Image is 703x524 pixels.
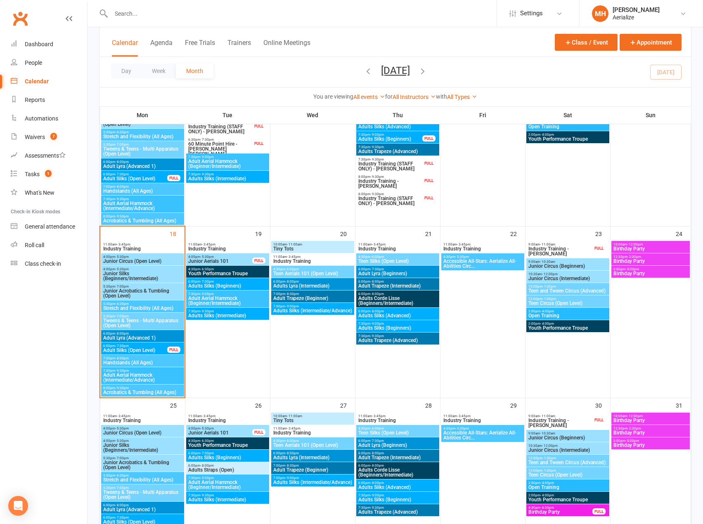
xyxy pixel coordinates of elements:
span: Teen Silks (Open Level) [358,430,438,435]
div: FULL [422,135,436,142]
span: 7:30pm [358,158,423,161]
span: Industry Training [103,418,182,423]
a: Roll call [11,236,87,255]
span: - 8:00pm [115,356,129,360]
span: - 3:45pm [117,243,130,246]
span: - 9:00pm [285,304,299,308]
span: - 3:45pm [287,427,301,430]
span: 7:30pm [358,133,423,137]
span: 4:00pm [103,267,182,271]
a: What's New [11,184,87,202]
div: MH [592,5,608,22]
span: - 9:30pm [200,172,214,176]
th: Sun [610,106,691,124]
span: Adult Trapeze (Intermediate) [358,283,438,288]
span: Adults Silks (Advanced) [358,124,438,129]
span: - 12:00pm [627,414,643,418]
span: - 8:00pm [370,309,384,313]
span: Junior Acrobatics & Tumbling (Open Level) [103,288,182,298]
span: 3:00pm [613,267,689,271]
span: 7:30pm [358,322,438,326]
span: 11:00am [358,414,438,418]
span: 6:00pm [273,280,353,283]
span: 10:00am [613,414,689,418]
span: - 9:30pm [200,309,214,313]
span: - 2:30pm [627,255,641,259]
span: 9:00am [528,260,608,264]
span: Junior Circus (Beginners) [528,264,608,269]
span: Birthday Party [613,271,689,276]
span: 6:00pm [103,344,168,348]
span: Junior Aerials 101 [188,430,253,435]
span: 6:00pm [358,309,438,313]
span: Industry Training [358,418,438,423]
div: FULL [422,195,436,201]
a: Assessments [11,146,87,165]
strong: for [385,93,393,100]
span: 60 Minute Point Hire - [PERSON_NAME] [PERSON_NAME] [188,142,253,156]
span: Stretch and Flexibility (All Ages) [103,306,182,311]
a: General attendance kiosk mode [11,217,87,236]
div: Automations [25,115,58,122]
span: Youth Performance Troupe [528,326,608,330]
span: 12:00pm [528,285,608,288]
span: - 8:00pm [115,160,129,164]
span: - 9:30pm [115,386,129,390]
span: - 7:30pm [115,172,129,176]
span: Adults Trapeze (Advanced) [358,149,438,154]
span: - 9:30pm [370,175,384,179]
span: Adult Aerial Hammock (Beginner/Intermediate) [188,296,267,306]
div: 30 [595,398,610,412]
span: - 7:30pm [200,280,214,283]
span: - 3:45pm [372,414,386,418]
a: Clubworx [10,8,31,29]
span: - 12:00pm [542,272,558,276]
span: Industry Training (STAFF ONLY) - [PERSON_NAME] [358,196,423,206]
span: 8:00pm [358,192,423,196]
span: - 11:00am [540,414,555,418]
span: 5:30pm [103,314,182,318]
span: - 1:30pm [542,297,556,301]
span: 6:00pm [358,267,438,271]
div: 23 [595,227,610,240]
span: - 2:30pm [627,427,641,430]
button: [DATE] [381,65,410,76]
div: FULL [252,123,265,129]
span: - 6:00pm [285,267,299,271]
span: Adults Silks (Advanced) [358,313,438,318]
span: Handstands (All Ages) [103,189,182,194]
span: Industry Training [273,430,353,435]
span: Teen Circus (Open Level) [528,301,608,306]
span: 5:30pm [103,130,182,134]
span: 11:00am [358,243,438,246]
span: 6:00pm [358,292,438,296]
button: Free Trials [185,39,215,57]
div: 27 [340,398,355,412]
span: - 7:30pm [200,138,214,142]
span: 10:00am [273,414,353,418]
span: - 5:30pm [200,255,214,259]
span: 4:30pm [443,427,523,430]
span: Adult Aerial Hammock (Intermediate/Advance) [103,201,182,211]
strong: with [436,93,447,100]
span: 8:00pm [103,215,182,218]
span: 11:00am [103,414,182,418]
span: 5:30pm [103,143,182,146]
span: Teen Silks (Open Level) [358,259,438,264]
span: Tweens & Teens - Multi Apparatus (Open Level) [103,318,182,328]
span: - 9:30pm [115,215,129,218]
span: Industry Training [103,246,182,251]
span: - 9:30pm [115,197,129,201]
span: Youth Performance Troupe [528,137,608,142]
span: Industry Training [358,246,438,251]
span: - 3:45pm [457,243,471,246]
span: 11:00am [103,243,182,246]
span: Acrobatics & Tumbling (All Ages) [103,390,182,395]
span: - 5:30pm [115,427,129,430]
span: - 3:45pm [202,243,215,246]
span: - 9:30pm [370,145,384,149]
div: 21 [425,227,440,240]
button: Online Meetings [263,39,310,57]
span: - 5:30pm [455,255,469,259]
div: 18 [170,227,185,240]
